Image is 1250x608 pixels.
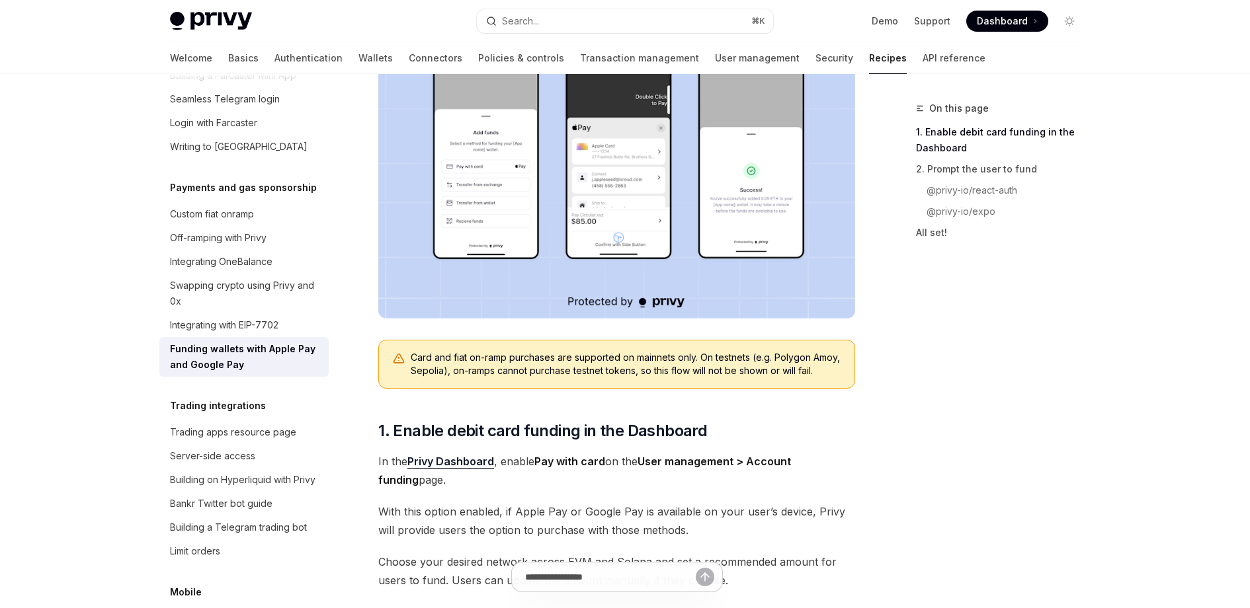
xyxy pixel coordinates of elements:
a: Bankr Twitter bot guide [159,492,329,515]
a: Limit orders [159,539,329,563]
a: Recipes [869,42,907,74]
div: Limit orders [170,543,220,559]
span: ⌘ K [751,16,765,26]
div: Building a Telegram trading bot [170,519,307,535]
span: With this option enabled, if Apple Pay or Google Pay is available on your user’s device, Privy wi... [378,502,855,539]
div: Custom fiat onramp [170,206,254,222]
a: Building a Telegram trading bot [159,515,329,539]
a: Funding wallets with Apple Pay and Google Pay [159,337,329,377]
a: Wallets [358,42,393,74]
button: Open search [477,9,773,33]
strong: Pay with card [534,455,605,468]
div: Building on Hyperliquid with Privy [170,472,315,488]
a: Custom fiat onramp [159,202,329,226]
a: @privy-io/expo [916,201,1091,222]
div: Swapping crypto using Privy and 0x [170,278,321,309]
a: 1. Enable debit card funding in the Dashboard [916,122,1091,159]
a: Login with Farcaster [159,111,329,135]
div: Search... [502,13,539,29]
span: Dashboard [977,15,1028,28]
a: Integrating with EIP-7702 [159,313,329,337]
div: Trading apps resource page [170,424,296,440]
span: Choose your desired network across EVM and Solana and set a recommended amount for users to fund.... [378,552,855,589]
a: API reference [923,42,985,74]
a: User management [715,42,800,74]
a: Seamless Telegram login [159,87,329,111]
div: Login with Farcaster [170,115,257,131]
a: Policies & controls [478,42,564,74]
button: Toggle dark mode [1059,11,1080,32]
div: Bankr Twitter bot guide [170,496,272,512]
a: Security [815,42,853,74]
div: Card and fiat on-ramp purchases are supported on mainnets only. On testnets (e.g. Polygon Amoy, S... [411,351,841,377]
input: Ask a question... [525,562,696,591]
div: Off-ramping with Privy [170,230,267,246]
a: Support [914,15,950,28]
a: Trading apps resource page [159,420,329,444]
img: light logo [170,12,252,30]
div: Seamless Telegram login [170,91,280,107]
a: Server-side access [159,444,329,468]
a: Off-ramping with Privy [159,226,329,250]
div: Server-side access [170,448,255,464]
h5: Mobile [170,584,202,600]
a: Swapping crypto using Privy and 0x [159,274,329,313]
a: Integrating OneBalance [159,250,329,274]
a: Basics [228,42,259,74]
div: Funding wallets with Apple Pay and Google Pay [170,341,321,373]
div: Writing to [GEOGRAPHIC_DATA] [170,139,308,155]
span: 1. Enable debit card funding in the Dashboard [378,420,707,441]
a: Connectors [409,42,462,74]
div: Integrating OneBalance [170,254,272,270]
a: Building on Hyperliquid with Privy [159,468,329,492]
div: Integrating with EIP-7702 [170,317,278,333]
svg: Warning [392,352,405,365]
h5: Trading integrations [170,398,266,414]
a: Welcome [170,42,212,74]
a: Privy Dashboard [407,455,494,469]
a: Transaction management [580,42,699,74]
span: In the , enable on the page. [378,452,855,489]
a: Writing to [GEOGRAPHIC_DATA] [159,135,329,159]
button: Send message [696,568,714,586]
span: On this page [929,100,989,116]
a: 2. Prompt the user to fund [916,159,1091,180]
a: Dashboard [966,11,1048,32]
a: Authentication [274,42,343,74]
a: Demo [872,15,898,28]
a: All set! [916,222,1091,243]
a: @privy-io/react-auth [916,180,1091,201]
h5: Payments and gas sponsorship [170,180,317,196]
